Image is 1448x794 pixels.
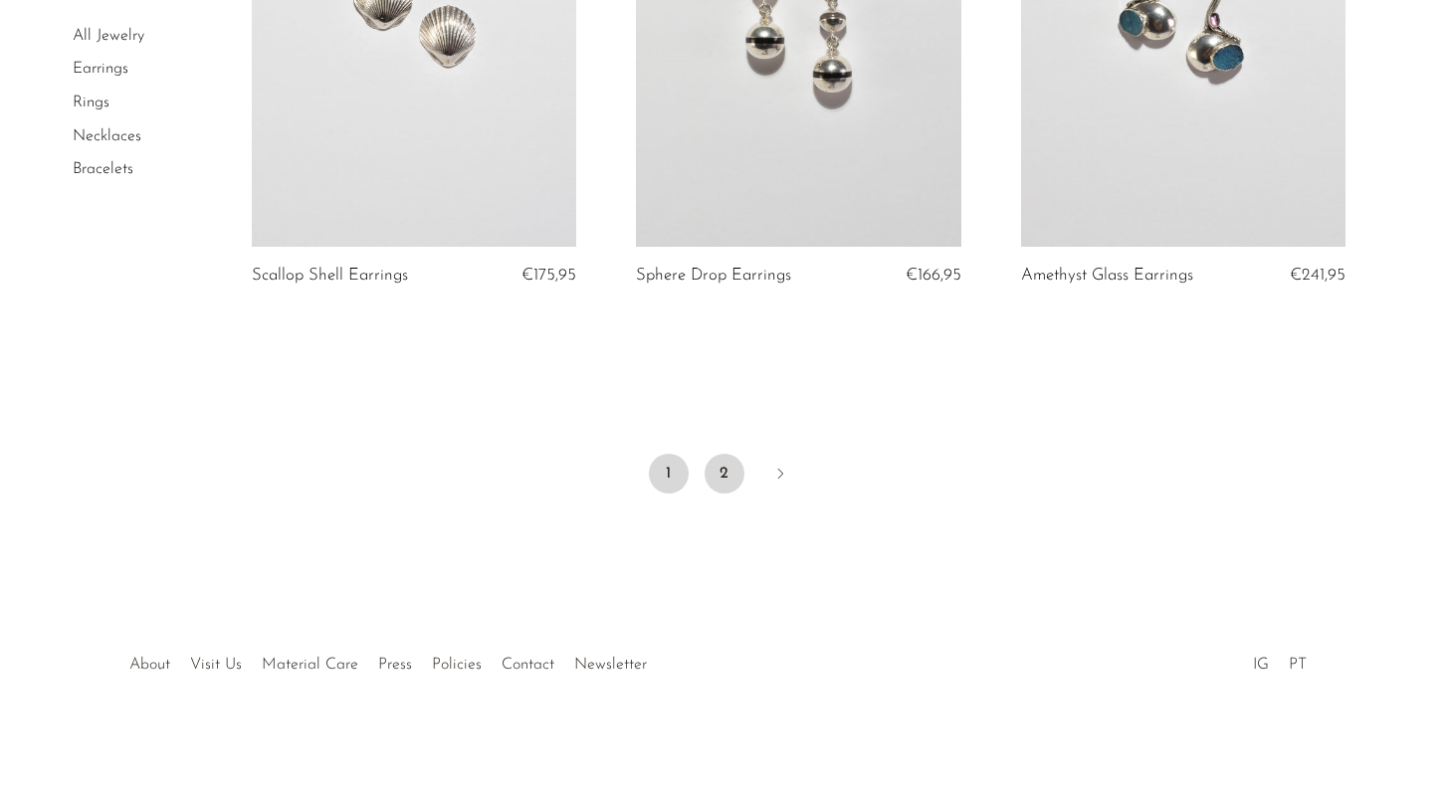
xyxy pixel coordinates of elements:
span: €175,95 [521,267,576,284]
ul: Quick links [119,641,657,679]
a: Material Care [262,657,358,673]
a: Visit Us [190,657,242,673]
a: IG [1253,657,1269,673]
a: Scallop Shell Earrings [252,267,408,285]
a: Bracelets [73,161,133,177]
span: €241,95 [1290,267,1345,284]
a: Policies [432,657,482,673]
a: About [129,657,170,673]
a: All Jewelry [73,28,144,44]
a: Next [760,454,800,497]
a: Earrings [73,62,128,78]
a: PT [1289,657,1307,673]
span: 1 [649,454,689,494]
a: Amethyst Glass Earrings [1021,267,1193,285]
a: Press [378,657,412,673]
a: Contact [502,657,554,673]
span: €166,95 [906,267,961,284]
a: 2 [705,454,744,494]
a: Necklaces [73,128,141,144]
a: Rings [73,95,109,110]
ul: Social Medias [1243,641,1317,679]
a: Sphere Drop Earrings [636,267,791,285]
